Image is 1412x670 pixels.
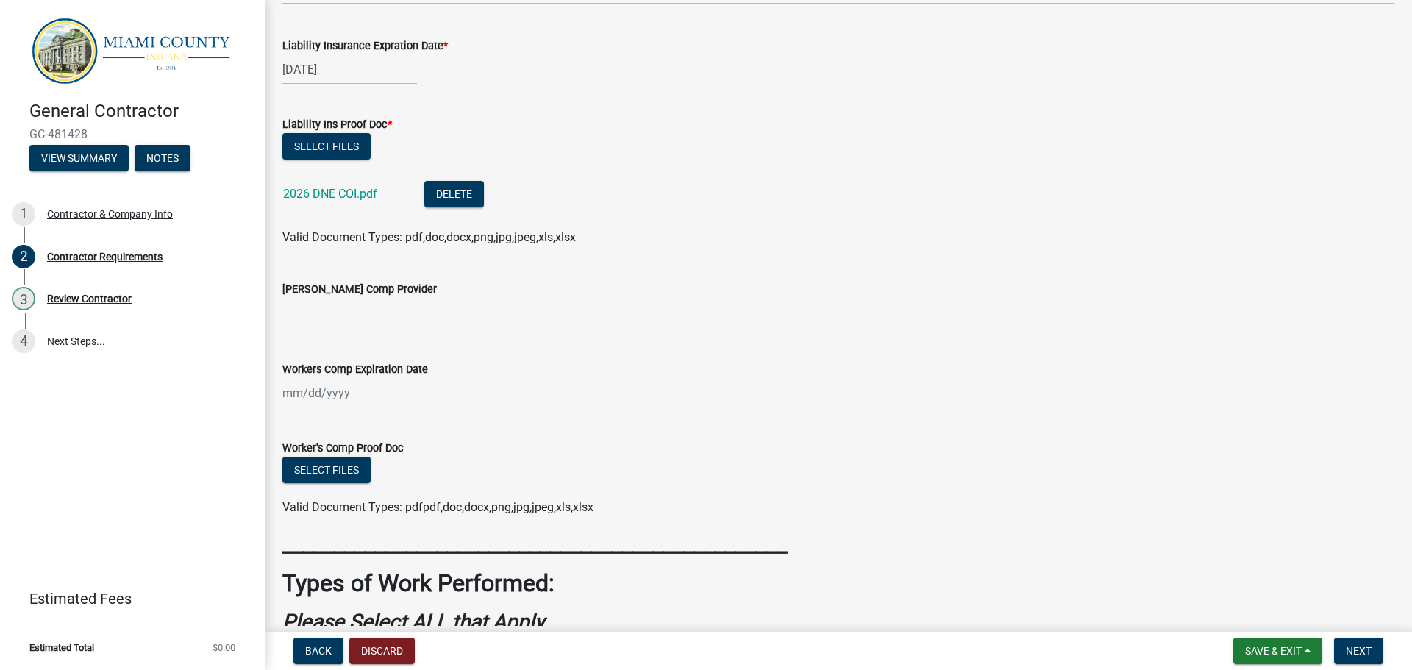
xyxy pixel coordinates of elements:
strong: Types of Work Performed: [282,569,555,597]
div: 3 [12,287,35,310]
button: View Summary [29,145,129,171]
span: Next [1346,645,1372,657]
div: 1 [12,202,35,226]
span: Back [305,645,332,657]
wm-modal-confirm: Summary [29,154,129,165]
img: Miami County, Indiana [29,15,241,85]
span: $0.00 [213,643,235,652]
label: Worker's Comp Proof Doc [282,443,404,454]
div: 2 [12,245,35,268]
div: Review Contractor [47,293,132,304]
button: Back [293,638,343,664]
button: Discard [349,638,415,664]
button: Notes [135,145,190,171]
span: Valid Document Types: pdf,doc,docx,png,jpg,jpeg,xls,xlsx [282,230,576,244]
span: GC-481428 [29,127,235,141]
label: Liability Insurance Expration Date [282,41,448,51]
span: Valid Document Types: pdfpdf,doc,docx,png,jpg,jpeg,xls,xlsx [282,500,593,514]
span: Estimated Total [29,643,94,652]
input: mm/dd/yyyy [282,54,417,85]
div: Contractor Requirements [47,252,163,262]
div: Contractor & Company Info [47,209,173,219]
wm-modal-confirm: Delete Document [424,188,484,202]
a: 2026 DNE COI.pdf [283,187,377,201]
wm-modal-confirm: Notes [135,154,190,165]
input: mm/dd/yyyy [282,378,417,408]
h4: General Contractor [29,101,253,122]
button: Delete [424,181,484,207]
button: Save & Exit [1233,638,1322,664]
a: Estimated Fees [12,584,241,613]
label: Liability Ins Proof Doc [282,120,392,130]
button: Select files [282,457,371,483]
label: [PERSON_NAME] Comp Provider [282,285,437,295]
span: Save & Exit [1245,645,1302,657]
div: 4 [12,329,35,353]
label: Workers Comp Expiration Date [282,365,428,375]
strong: Please Select ALL that Apply [282,610,544,634]
button: Select files [282,133,371,160]
button: Next [1334,638,1383,664]
strong: _________________________________________________ [282,530,787,557]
